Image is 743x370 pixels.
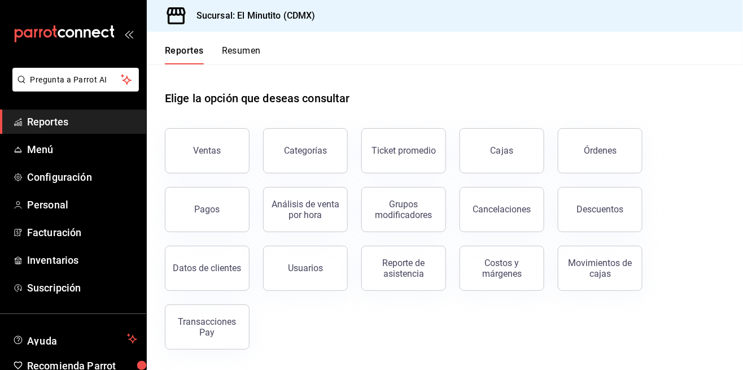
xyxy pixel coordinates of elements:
[195,204,220,215] div: Pagos
[584,145,617,156] div: Órdenes
[460,187,544,232] button: Cancelaciones
[361,187,446,232] button: Grupos modificadores
[194,145,221,156] div: Ventas
[460,246,544,291] button: Costos y márgenes
[263,246,348,291] button: Usuarios
[577,204,624,215] div: Descuentos
[369,258,439,279] div: Reporte de asistencia
[263,128,348,173] button: Categorías
[473,204,531,215] div: Cancelaciones
[467,258,537,279] div: Costos y márgenes
[558,187,643,232] button: Descuentos
[27,142,137,157] span: Menú
[27,280,137,295] span: Suscripción
[165,45,261,64] div: navigation tabs
[173,263,242,273] div: Datos de clientes
[30,74,121,86] span: Pregunta a Parrot AI
[165,90,350,107] h1: Elige la opción que deseas consultar
[27,169,137,185] span: Configuración
[165,187,250,232] button: Pagos
[270,199,340,220] div: Análisis de venta por hora
[8,82,139,94] a: Pregunta a Parrot AI
[27,332,123,346] span: Ayuda
[12,68,139,92] button: Pregunta a Parrot AI
[187,9,316,23] h3: Sucursal: El Minutito (CDMX)
[165,246,250,291] button: Datos de clientes
[263,187,348,232] button: Análisis de venta por hora
[565,258,635,279] div: Movimientos de cajas
[558,128,643,173] button: Órdenes
[284,145,327,156] div: Categorías
[172,316,242,338] div: Transacciones Pay
[460,128,544,173] a: Cajas
[491,144,514,158] div: Cajas
[361,246,446,291] button: Reporte de asistencia
[165,45,204,64] button: Reportes
[222,45,261,64] button: Resumen
[369,199,439,220] div: Grupos modificadores
[165,304,250,350] button: Transacciones Pay
[124,29,133,38] button: open_drawer_menu
[27,253,137,268] span: Inventarios
[27,114,137,129] span: Reportes
[558,246,643,291] button: Movimientos de cajas
[371,145,436,156] div: Ticket promedio
[288,263,323,273] div: Usuarios
[165,128,250,173] button: Ventas
[27,225,137,240] span: Facturación
[361,128,446,173] button: Ticket promedio
[27,197,137,212] span: Personal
